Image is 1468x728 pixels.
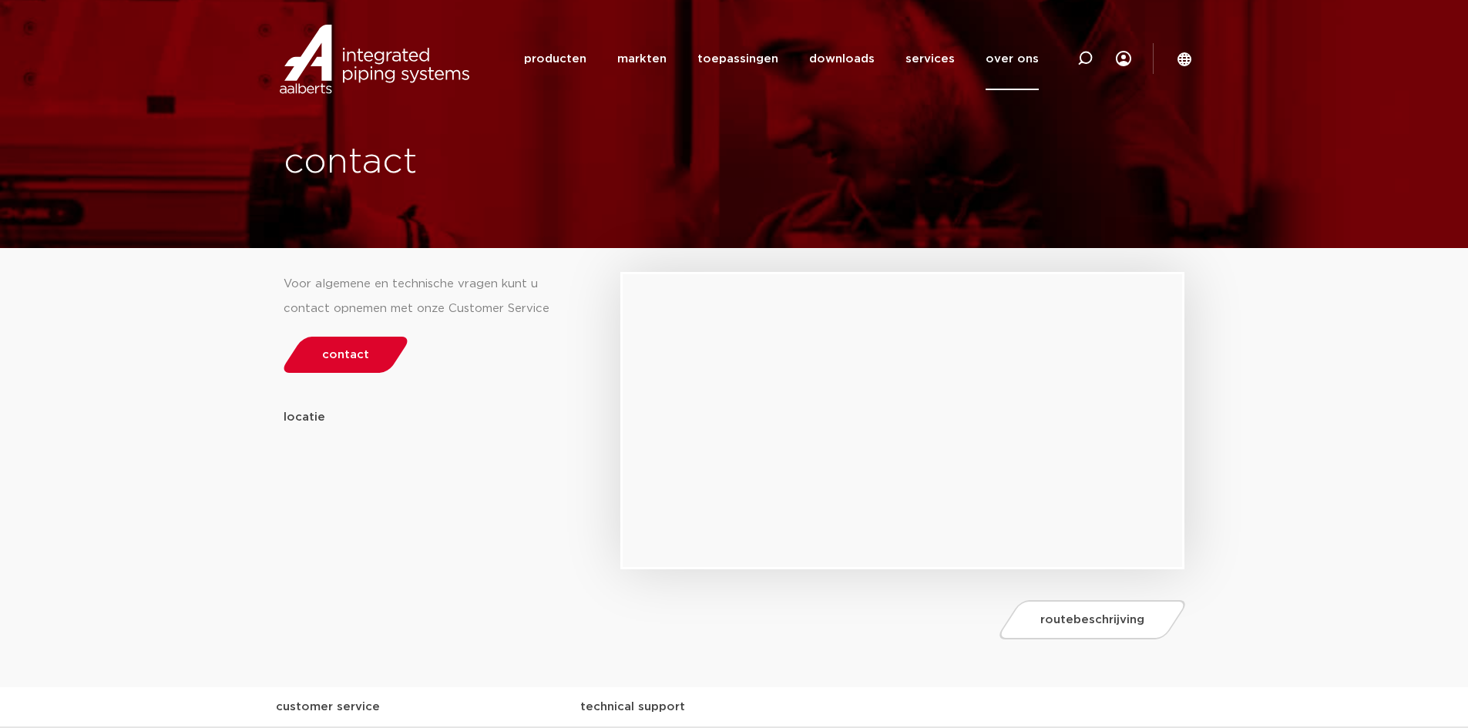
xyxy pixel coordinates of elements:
a: services [905,28,955,90]
a: markten [617,28,667,90]
a: toepassingen [697,28,778,90]
a: routebeschrijving [996,600,1190,639]
strong: locatie [284,411,325,423]
a: contact [279,337,412,373]
a: producten [524,28,586,90]
strong: customer service technical support [276,701,685,713]
h1: contact [284,138,791,187]
div: my IPS [1116,28,1131,90]
div: Voor algemene en technische vragen kunt u contact opnemen met onze Customer Service [284,272,575,321]
nav: Menu [524,28,1039,90]
span: routebeschrijving [1040,614,1144,626]
a: over ons [986,28,1039,90]
span: contact [322,349,369,361]
a: downloads [809,28,875,90]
